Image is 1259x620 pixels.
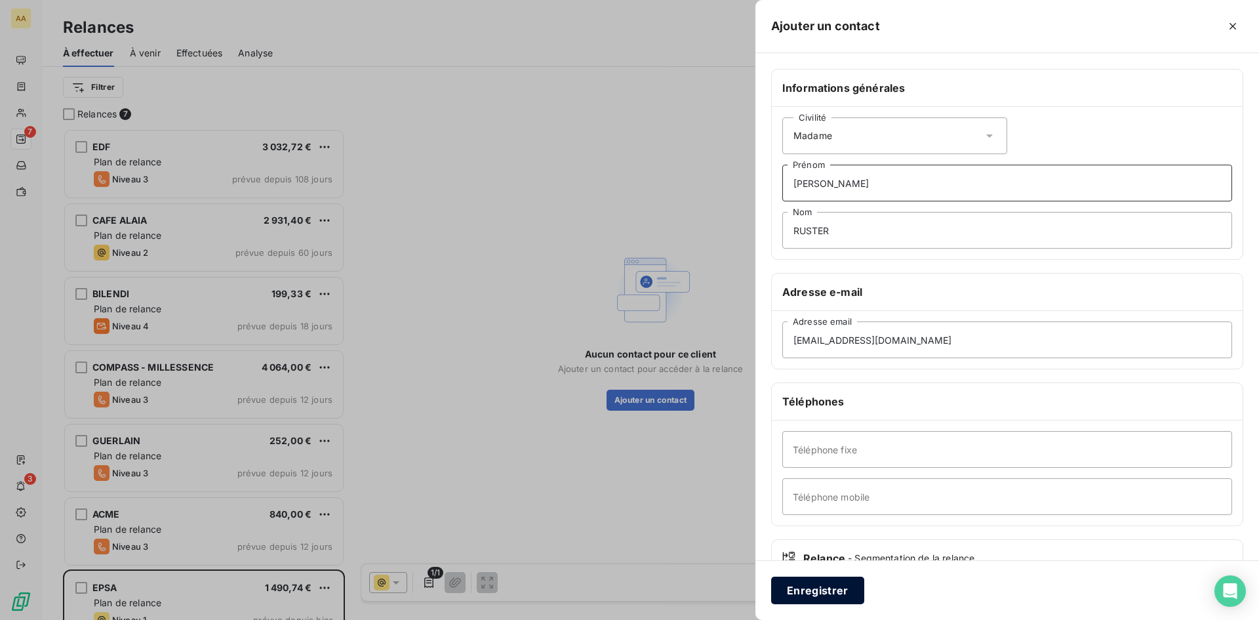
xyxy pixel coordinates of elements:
input: placeholder [782,478,1232,515]
input: placeholder [782,321,1232,358]
div: Relance [782,550,1232,566]
span: Madame [793,129,832,142]
h6: Adresse e-mail [782,284,1232,300]
h5: Ajouter un contact [771,17,880,35]
button: Enregistrer [771,577,864,604]
input: placeholder [782,431,1232,468]
h6: Téléphones [782,394,1232,409]
input: placeholder [782,165,1232,201]
span: - Segmentation de la relance [848,552,974,565]
div: Open Intercom Messenger [1214,575,1246,607]
input: placeholder [782,212,1232,249]
h6: Informations générales [782,80,1232,96]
